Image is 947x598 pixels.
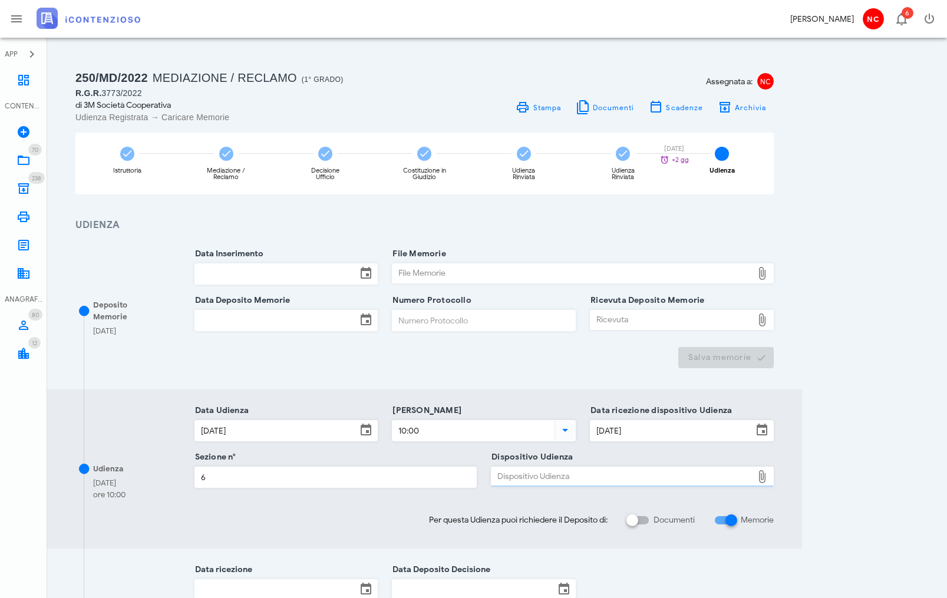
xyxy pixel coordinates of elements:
label: Data ricezione dispositivo Udienza [587,405,732,417]
label: File Memorie [389,248,446,260]
label: Numero Protocollo [389,295,471,306]
button: Documenti [568,99,642,115]
div: Udienza [710,167,735,174]
span: Scadenze [665,103,703,112]
div: [PERSON_NAME] [790,13,854,25]
label: Dispositivo Udienza [488,451,573,463]
label: Data Udienza [192,405,249,417]
img: logo-text-2x.png [37,8,140,29]
span: +2 gg [672,157,689,163]
div: Deposito Memorie [93,299,163,322]
span: NC [757,73,774,90]
div: CONTENZIOSO [5,101,42,111]
button: NC [859,5,887,33]
span: Distintivo [28,144,42,156]
span: Stampa [532,103,561,112]
span: Assegnata a: [706,75,753,88]
span: 80 [32,311,39,319]
div: [DATE] [93,325,116,337]
div: ANAGRAFICA [5,294,42,305]
span: Distintivo [28,172,45,184]
span: 7 [715,147,729,161]
span: NC [863,8,884,29]
div: di 3M Società Cooperativa [75,99,418,111]
span: Per questa Udienza puoi richiedere il Deposito di: [429,514,608,526]
input: Sezione n° [195,467,477,487]
div: 3773/2022 [75,87,418,99]
div: Dispositivo Udienza [491,467,753,486]
h3: Udienza [75,218,774,233]
button: Archivia [710,99,774,115]
input: Numero Protocollo [392,310,575,331]
span: Documenti [592,103,635,112]
label: [PERSON_NAME] [389,405,461,417]
span: Distintivo [902,7,913,19]
button: Distintivo [887,5,915,33]
div: ore 10:00 [93,489,126,501]
span: Distintivo [28,309,42,321]
a: Stampa [509,99,568,115]
span: Archivia [734,103,767,112]
div: [DATE] [93,477,126,489]
span: R.G.R. [75,88,101,98]
input: Ora Udienza [392,421,552,441]
div: Costituzione in Giudizio [402,167,447,180]
span: Distintivo [28,337,41,349]
label: Documenti [654,514,695,526]
label: Sezione n° [192,451,236,463]
div: Mediazione / Reclamo [204,167,248,180]
span: 238 [32,174,41,182]
span: 12 [32,339,37,347]
div: [DATE] [654,146,695,152]
div: File Memorie [392,264,753,283]
div: Udienza Rinviata [501,167,546,180]
span: Mediazione / Reclamo [153,71,297,84]
label: Memorie [741,514,774,526]
div: Udienza Rinviata [601,167,645,180]
span: (1° Grado) [302,75,344,84]
div: Ricevuta [590,310,753,329]
div: Istruttoria [113,167,141,174]
div: Decisione Ufficio [303,167,348,180]
div: Udienza Registrata → Caricare Memorie [75,111,418,123]
label: Ricevuta Deposito Memorie [587,295,704,306]
button: Scadenze [642,99,711,115]
span: 250/MD/2022 [75,71,148,84]
span: 70 [32,146,38,154]
div: Udienza [93,463,123,475]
